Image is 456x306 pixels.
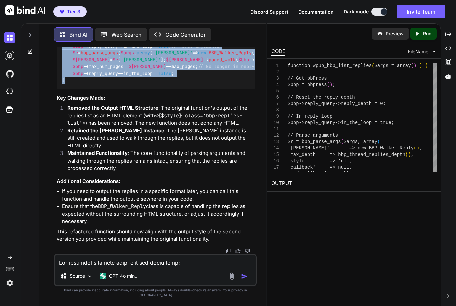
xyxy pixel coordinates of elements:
[53,6,87,17] button: premiumTier 3
[411,63,413,68] span: (
[271,139,279,145] div: 13
[405,152,408,157] span: (
[271,126,279,132] div: 11
[250,9,288,15] span: Discord Support
[241,273,248,280] img: icon
[330,82,332,87] span: )
[288,145,414,151] span: '[PERSON_NAME]' => new BBP_Walker_Reply
[198,50,206,56] span: new
[271,145,279,151] div: 14
[341,139,343,144] span: (
[377,139,380,144] span: (
[271,88,279,94] div: 5
[73,50,78,56] span: $r
[245,248,250,254] img: dislike
[288,63,372,68] span: function wpup_bbp_list_replies
[419,145,422,151] span: ,
[62,203,256,225] li: Ensure that the class is capable of handling the replies as expected without the surrounding HTML...
[4,277,15,289] img: settings
[70,273,85,279] p: Source
[425,63,427,68] span: {
[121,50,134,56] span: $args
[67,150,128,156] strong: Maintained Functionality
[271,113,279,120] div: 9
[288,158,352,164] span: 'style' => 'ul',
[288,165,352,170] span: 'callback' => null,
[67,149,256,172] p: : The core functionality of parsing arguments and walking through the replies remains intact, ens...
[198,63,268,69] span: // No longer in reply loop
[67,8,80,15] span: Tier 3
[271,69,279,75] div: 2
[414,145,416,151] span: (
[228,272,236,280] img: attachment
[298,9,334,15] span: Documentation
[288,152,405,157] span: 'max_depth' => bbp_thread_replies_depth
[209,50,252,56] span: BBP_Walker_Reply
[113,57,118,63] span: $r
[57,178,256,185] h3: Additional Considerations:
[62,188,256,203] li: If you need to output the replies in a specific format later, you can call this function and hand...
[73,70,83,76] span: $bbp
[414,63,416,68] span: )
[238,57,249,63] span: $bbp
[411,152,413,157] span: ,
[4,32,15,43] img: darkChat
[100,273,106,279] img: GPT-4o mini
[288,82,327,87] span: $bbp = bbpress
[344,139,377,144] span: $args, array
[153,50,193,56] span: '[PERSON_NAME]'
[288,76,327,81] span: // Get bbPress
[54,288,257,298] p: Bind can provide inaccurate information, including about people. Always double-check its answers....
[81,50,118,56] span: bbp_parse_args
[67,104,256,127] p: : The original function's output of the replies list as an HTML element (with ) has been removed....
[121,57,161,63] span: '[PERSON_NAME]'
[165,31,206,39] p: Code Generator
[423,30,431,37] p: Run
[271,94,279,101] div: 6
[4,68,15,79] img: githubDark
[416,145,419,151] span: )
[57,94,256,102] h3: Key Changes Made:
[137,50,150,56] span: array
[431,49,437,54] img: chevron down
[288,95,355,100] span: // Reset the reply depth
[344,8,369,15] span: Dark mode
[271,63,279,69] div: 1
[73,57,110,63] span: $[PERSON_NAME]
[4,86,15,97] img: cloudideIcon
[271,120,279,126] div: 10
[226,248,231,254] img: copy
[298,8,334,15] button: Documentation
[288,120,394,125] span: $bbp->reply_query->in_the_loop = true;
[69,31,87,39] p: Bind AI
[271,158,279,164] div: 16
[377,31,383,37] img: preview
[5,5,45,15] img: Bind AI
[235,248,241,254] img: like
[271,132,279,139] div: 12
[288,101,386,106] span: $bbp->reply_query->reply_depth = 0;
[67,127,256,150] p: : The [PERSON_NAME] instance is still created and used to walk through the replies, but it does n...
[374,63,411,68] span: $args = array
[408,152,411,157] span: )
[109,273,137,279] p: GPT-4o min..
[372,63,374,68] span: (
[166,57,203,63] span: $[PERSON_NAME]
[419,63,422,68] span: )
[386,30,404,37] p: Preview
[98,203,146,210] code: BBP_Walker_Reply
[288,171,352,176] span: 'end_callback' => null,
[271,75,279,82] div: 3
[327,82,329,87] span: (
[288,139,341,144] span: $r = bbp_parse_args
[67,105,158,111] strong: Removed the Output HTML Structure
[73,63,83,69] span: $bbp
[158,70,171,76] span: false
[271,151,279,158] div: 15
[397,5,445,18] button: Invite Team
[129,63,166,69] span: $[PERSON_NAME]
[57,228,256,243] p: This refactored function should now align with the output style of the second version you provide...
[332,82,335,87] span: ;
[267,176,441,191] h2: OUTPUT
[87,273,93,279] img: Pick Models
